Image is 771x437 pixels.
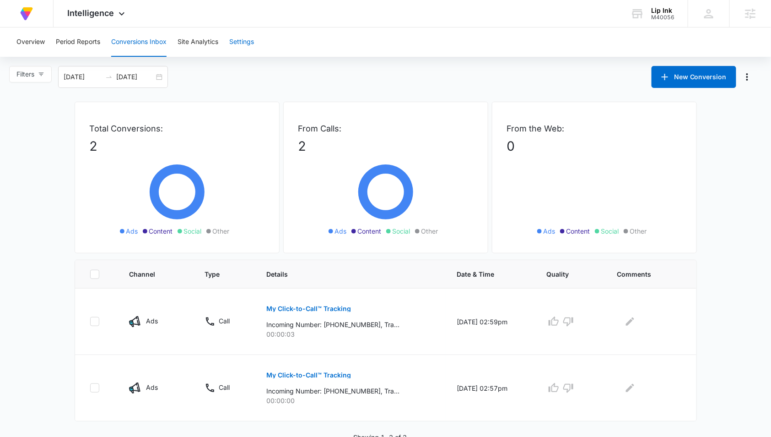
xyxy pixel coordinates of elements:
td: [DATE] 02:57pm [446,355,535,421]
button: Edit Comments [623,314,637,329]
span: Social [184,226,202,236]
p: Call [219,382,230,392]
input: Start date [64,72,102,82]
button: Manage Numbers [740,70,755,84]
span: Other [630,226,647,236]
p: Incoming Number: [PHONE_NUMBER], Tracking Number: [PHONE_NUMBER], Ring To: [PHONE_NUMBER], Caller... [266,320,399,329]
span: Details [266,269,422,279]
span: swap-right [105,73,113,81]
span: Comments [617,269,669,279]
p: 2 [298,137,473,156]
span: to [105,73,113,81]
span: Type [205,269,231,279]
span: Channel [129,269,169,279]
span: Other [421,226,438,236]
p: Total Conversions: [90,122,264,135]
span: Intelligence [67,8,114,18]
img: Volusion [18,5,35,22]
span: Content [566,226,590,236]
span: Social [601,226,619,236]
p: 00:00:00 [266,396,435,405]
span: Ads [335,226,347,236]
p: From the Web: [507,122,682,135]
p: 0 [507,137,682,156]
span: Content [358,226,382,236]
button: Edit Comments [623,381,637,395]
button: My Click-to-Call™ Tracking [266,298,351,320]
button: New Conversion [652,66,736,88]
span: Ads [544,226,555,236]
span: Social [393,226,410,236]
span: Content [149,226,173,236]
p: Call [219,316,230,326]
button: Settings [229,27,254,57]
p: My Click-to-Call™ Tracking [266,306,351,312]
span: Ads [126,226,138,236]
td: [DATE] 02:59pm [446,289,535,355]
div: account id [651,14,674,21]
p: Incoming Number: [PHONE_NUMBER], Tracking Number: [PHONE_NUMBER], Ring To: [PHONE_NUMBER], Caller... [266,386,399,396]
span: Filters [16,69,34,79]
p: 2 [90,137,264,156]
p: Ads [146,382,158,392]
input: End date [116,72,154,82]
button: Site Analytics [178,27,218,57]
button: Conversions Inbox [111,27,167,57]
p: Ads [146,316,158,326]
span: Date & Time [457,269,511,279]
div: account name [651,7,674,14]
span: Quality [546,269,582,279]
p: My Click-to-Call™ Tracking [266,372,351,378]
span: Other [213,226,230,236]
p: From Calls: [298,122,473,135]
p: 00:00:03 [266,329,435,339]
button: Period Reports [56,27,100,57]
button: Filters [9,66,52,82]
button: Overview [16,27,45,57]
button: My Click-to-Call™ Tracking [266,364,351,386]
